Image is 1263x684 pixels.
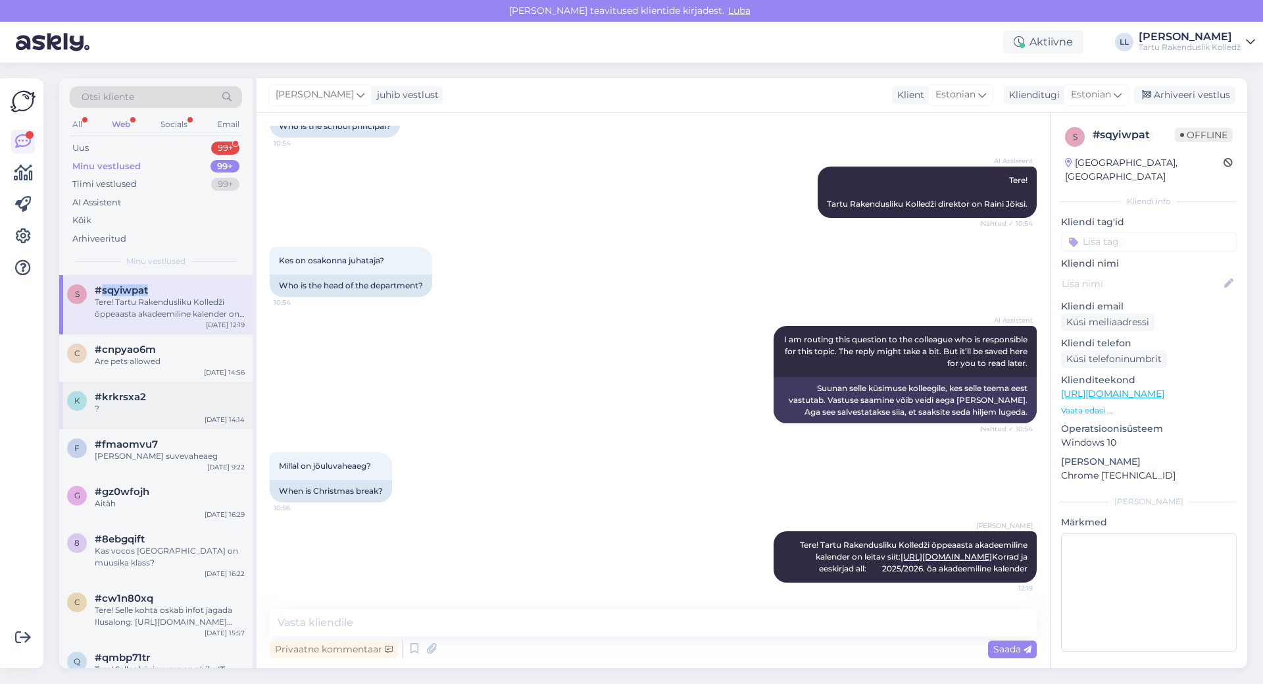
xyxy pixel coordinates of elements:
a: [URL][DOMAIN_NAME] [1061,388,1164,400]
div: Klient [892,88,924,102]
span: s [75,289,80,299]
div: ? [95,403,245,415]
span: #8ebgqift [95,533,145,545]
span: Offline [1175,128,1233,142]
span: #fmaomvu7 [95,438,158,450]
span: Saada [993,643,1031,655]
div: [DATE] 12:19 [206,320,245,330]
div: AI Assistent [72,196,121,209]
span: Nähtud ✓ 10:54 [981,424,1033,434]
div: Tartu Rakenduslik Kolledž [1139,42,1241,53]
div: Tere! Tartu Rakendusliku Kolledži õppeaasta akadeemiline kalender on leitav siit: [URL][DOMAIN_NA... [95,296,245,320]
p: Kliendi tag'id [1061,215,1237,229]
div: [PERSON_NAME] [1061,496,1237,508]
span: Minu vestlused [126,255,186,267]
p: Kliendi nimi [1061,257,1237,271]
span: AI Assistent [983,315,1033,325]
div: LL [1115,33,1133,51]
a: [PERSON_NAME]Tartu Rakenduslik Kolledž [1139,32,1255,53]
div: Tere! Selle kohta oskab infot jagada Ilusalong: [URL][DOMAIN_NAME] [PERSON_NAME], aga on mul sell... [95,604,245,628]
div: Aitäh [95,498,245,510]
p: Klienditeekond [1061,373,1237,387]
span: #cnpyao6m [95,344,156,355]
div: Privaatne kommentaar [270,641,398,658]
span: #qmbp71tr [95,652,150,664]
div: Klienditugi [1004,88,1060,102]
span: Nähtud ✓ 10:54 [981,219,1033,228]
span: #gz0wfojh [95,486,149,498]
span: #cw1n80xq [95,592,153,604]
span: #krkrsxa2 [95,391,146,403]
div: [DATE] 15:57 [205,628,245,638]
span: q [74,656,80,666]
div: [DATE] 16:29 [205,510,245,519]
span: 10:54 [274,138,323,148]
div: [PERSON_NAME] suvevaheaeg [95,450,245,462]
div: Aktiivne [1003,30,1083,54]
div: [PERSON_NAME] [1139,32,1241,42]
span: Millal on jõuluvaheaeg? [279,461,371,471]
span: Otsi kliente [82,90,134,104]
div: Küsi meiliaadressi [1061,313,1154,331]
div: Arhiveeritud [72,232,126,246]
p: Operatsioonisüsteem [1061,422,1237,436]
div: Who is the head of the department? [270,275,432,297]
span: Kes on osakonna juhataja? [279,255,384,265]
p: [PERSON_NAME] [1061,455,1237,469]
div: Kas vocos [GEOGRAPHIC_DATA] on muusika klass? [95,545,245,569]
div: [DATE] 14:14 [205,415,245,425]
span: [PERSON_NAME] [276,88,354,102]
div: Email [214,116,242,133]
span: 12:19 [983,583,1033,593]
div: Web [109,116,133,133]
span: c [74,597,80,607]
div: Uus [72,142,89,155]
div: Kõik [72,214,91,227]
div: 99+ [211,142,239,155]
p: Kliendi email [1061,300,1237,313]
div: [DATE] 9:22 [207,462,245,472]
a: [URL][DOMAIN_NAME] [901,552,992,562]
p: Vaata edasi ... [1061,405,1237,417]
div: Suunan selle küsimuse kolleegile, kes selle teema eest vastutab. Vastuse saamine võib veidi aega ... [774,377,1037,423]
span: Estonian [1071,88,1111,102]
span: I am routing this question to the colleague who is responsible for this topic. The reply might ta... [784,334,1029,368]
div: Minu vestlused [72,160,141,173]
img: Askly Logo [11,89,36,114]
span: c [74,348,80,358]
div: Küsi telefoninumbrit [1061,350,1167,368]
div: Kliendi info [1061,196,1237,207]
div: [GEOGRAPHIC_DATA], [GEOGRAPHIC_DATA] [1065,156,1224,184]
input: Lisa tag [1061,232,1237,251]
div: Arhiveeri vestlus [1134,86,1235,104]
div: # sqyiwpat [1093,127,1175,143]
p: Kliendi telefon [1061,336,1237,350]
div: When is Christmas break? [270,480,392,502]
div: juhib vestlust [372,88,439,102]
span: Tere! Tartu Rakendusliku Kolledži õppeaasta akadeemiline kalender on leitav siit: Korrad ja eeski... [800,540,1029,573]
span: 10:56 [274,503,323,513]
span: [PERSON_NAME] [976,521,1033,531]
div: 99+ [210,160,239,173]
span: Estonian [935,88,976,102]
span: s [1073,132,1077,142]
span: g [74,490,80,500]
div: Are pets allowed [95,355,245,367]
div: [DATE] 14:56 [204,367,245,377]
p: Chrome [TECHNICAL_ID] [1061,469,1237,483]
div: [DATE] 16:22 [205,569,245,579]
span: 8 [74,538,80,548]
span: AI Assistent [983,156,1033,166]
span: 10:54 [274,298,323,307]
div: Who is the school principal? [270,115,400,138]
span: f [74,443,80,453]
div: Socials [158,116,190,133]
p: Märkmed [1061,515,1237,529]
span: k [74,396,80,406]
div: 99+ [211,178,239,191]
span: #sqyiwpat [95,284,148,296]
input: Lisa nimi [1062,276,1222,291]
div: Tiimi vestlused [72,178,137,191]
span: Luba [724,5,755,16]
div: All [70,116,85,133]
